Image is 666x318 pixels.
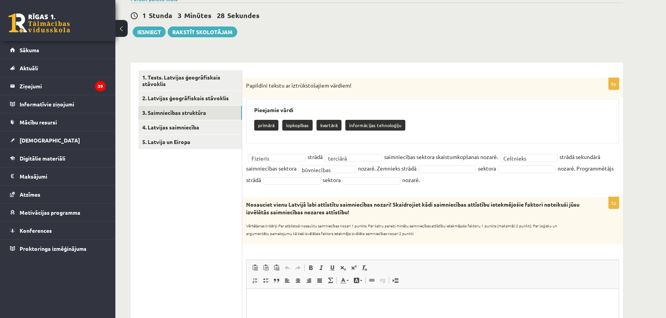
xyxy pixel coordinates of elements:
[325,275,336,285] a: Математика
[10,131,106,149] a: [DEMOGRAPHIC_DATA]
[282,275,293,285] a: По левому краю
[314,275,325,285] a: По ширине
[251,154,295,162] span: Fizieris
[10,185,106,203] a: Atzīmes
[10,149,106,167] a: Digitālie materiāli
[316,120,341,131] p: kvartārā
[328,154,372,162] span: terciārā
[10,113,106,131] a: Mācību resursi
[282,120,313,131] p: lopkopības
[133,26,166,37] button: Iesniegt
[138,70,242,91] a: 1. Tests. Latvijas ģeogrāfiskais stāvoklis
[20,167,106,185] legend: Maksājumi
[227,11,260,20] span: Sekundes
[20,155,65,162] span: Digitālie materiāli
[500,154,558,162] a: Celtnieks
[305,263,316,273] a: Полужирный (Ctrl+B)
[10,59,106,77] a: Aktuāli
[20,65,38,71] span: Aktuāli
[293,275,303,285] a: По центру
[246,223,557,236] sub: Vērtēšanas kritēriji: Par atbilstoši nosauktu saimniecības nozari 1 punkts. Par katru pareizi min...
[366,275,377,285] a: Вставить/Редактировать ссылку (Ctrl+K)
[254,107,611,113] h3: Pieejamie vārdi
[327,263,338,273] a: Подчеркнутый (Ctrl+U)
[608,197,619,209] p: 5p
[260,263,271,273] a: Вставить только текст (Ctrl+Shift+V)
[178,11,181,20] span: 3
[8,8,365,16] body: Визуальный текстовый редактор, wiswyg-editor-user-answer-47433978303040
[282,263,293,273] a: Отменить (Ctrl+Z)
[10,95,106,113] a: Informatīvie ziņojumi
[271,263,282,273] a: Вставить из Word
[138,91,242,105] a: 2. Latvijas ģeogrāfiskais stāvoklis
[138,120,242,134] a: 4. Latvijas saimniecība
[217,11,225,20] span: 28
[142,11,146,20] span: 1
[390,275,401,285] a: Вставить разрыв страницы для печати
[303,275,314,285] a: По правому краю
[250,275,260,285] a: Вставить / удалить нумерованный список
[95,81,106,91] i: 39
[20,191,40,198] span: Atzīmes
[348,263,359,273] a: Надстрочный индекс
[359,263,370,273] a: Убрать форматирование
[325,154,382,162] a: terciārā
[345,120,405,131] p: informācijas tehnoloģiju
[608,78,619,90] p: 8p
[254,120,278,131] p: primārā
[20,209,80,216] span: Motivācijas programma
[20,227,52,234] span: Konferences
[316,263,327,273] a: Курсив (Ctrl+I)
[20,119,57,126] span: Mācību resursi
[168,26,237,37] a: Rakstīt skolotājam
[298,166,356,173] a: būvniecības
[293,263,303,273] a: Повторить (Ctrl+Y)
[184,11,211,20] span: Minūtes
[248,154,306,162] a: Fizieris
[246,151,619,185] fieldset: strādā saimniecības sektora skaistumkopšanas nozarē. strādā sekundārā saimniecības sektora nozarē...
[138,135,242,149] a: 5. Latvija un Eiropa
[271,275,282,285] a: Цитата
[250,263,260,273] a: Вставить (Ctrl+V)
[20,245,87,252] span: Proktoringa izmēģinājums
[338,263,348,273] a: Подстрочный индекс
[338,275,351,285] a: Цвет текста
[246,201,579,215] strong: Nosauciet vienu Latvijā labi attīstītu saimniecības nozari! Skaidrojiet kādi saimniecības attīstī...
[149,11,172,20] span: Stunda
[10,41,106,59] a: Sākums
[10,204,106,221] a: Motivācijas programma
[10,77,106,95] a: Ziņojumi39
[20,95,106,113] legend: Informatīvie ziņojumi
[302,166,346,174] span: būvniecības
[138,106,242,120] a: 3. Saimniecības struktūra
[377,275,388,285] a: Убрать ссылку
[351,275,365,285] a: Цвет фона
[246,82,581,89] p: Papildini tekstu ar īztrūkstošajiem vārdiem!
[10,240,106,257] a: Proktoringa izmēģinājums
[20,46,39,53] span: Sākums
[8,13,70,33] a: Rīgas 1. Tālmācības vidusskola
[20,77,106,95] legend: Ziņojumi
[503,154,547,162] span: Celtnieks
[10,167,106,185] a: Maksājumi
[10,222,106,239] a: Konferences
[260,275,271,285] a: Вставить / удалить маркированный список
[20,137,80,144] span: [DEMOGRAPHIC_DATA]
